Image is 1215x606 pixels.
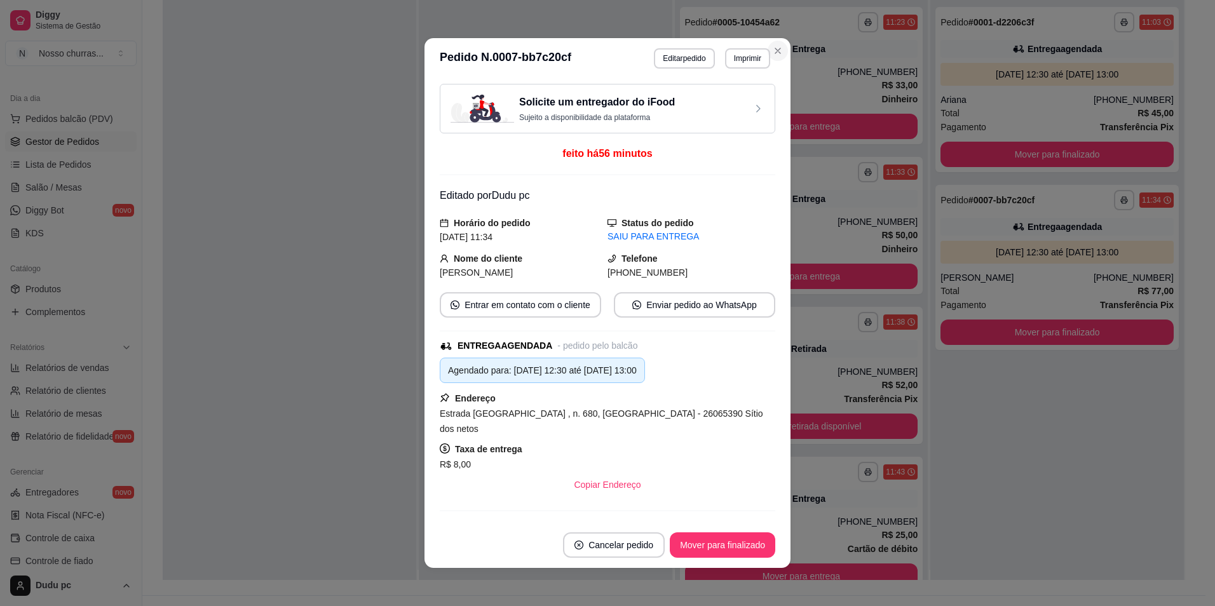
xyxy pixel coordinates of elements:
[607,230,775,243] div: SAIU PARA ENTREGA
[632,300,641,309] span: whats-app
[557,339,637,353] div: - pedido pelo balcão
[519,112,675,123] p: Sujeito a disponibilidade da plataforma
[440,267,513,278] span: [PERSON_NAME]
[458,339,552,353] div: ENTREGA AGENDADA
[562,148,652,159] span: feito há 56 minutos
[451,300,459,309] span: whats-app
[574,541,583,549] span: close-circle
[607,219,616,227] span: desktop
[440,48,571,69] h3: Pedido N. 0007-bb7c20cf
[768,41,788,61] button: Close
[455,393,496,403] strong: Endereço
[564,472,651,497] button: Copiar Endereço
[448,363,637,377] div: Agendado para: [DATE] 12:30 até [DATE] 13:00
[614,292,775,318] button: whats-appEnviar pedido ao WhatsApp
[621,218,694,228] strong: Status do pedido
[440,254,449,263] span: user
[440,219,449,227] span: calendar
[654,48,714,69] button: Editarpedido
[440,459,471,469] span: R$ 8,00
[454,253,522,264] strong: Nome do cliente
[455,444,522,454] strong: Taxa de entrega
[440,232,492,242] span: [DATE] 11:34
[440,292,601,318] button: whats-appEntrar em contato com o cliente
[440,190,529,201] span: Editado por Dudu pc
[725,48,770,69] button: Imprimir
[621,253,658,264] strong: Telefone
[440,443,450,454] span: dollar
[440,408,763,434] span: Estrada [GEOGRAPHIC_DATA] , n. 680, [GEOGRAPHIC_DATA] - 26065390 Sítio dos netos
[440,393,450,403] span: pushpin
[519,95,675,110] h3: Solicite um entregador do iFood
[451,95,514,123] img: delivery-image
[454,218,531,228] strong: Horário do pedido
[607,267,688,278] span: [PHONE_NUMBER]
[607,254,616,263] span: phone
[670,532,775,558] button: Mover para finalizado
[563,532,665,558] button: close-circleCancelar pedido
